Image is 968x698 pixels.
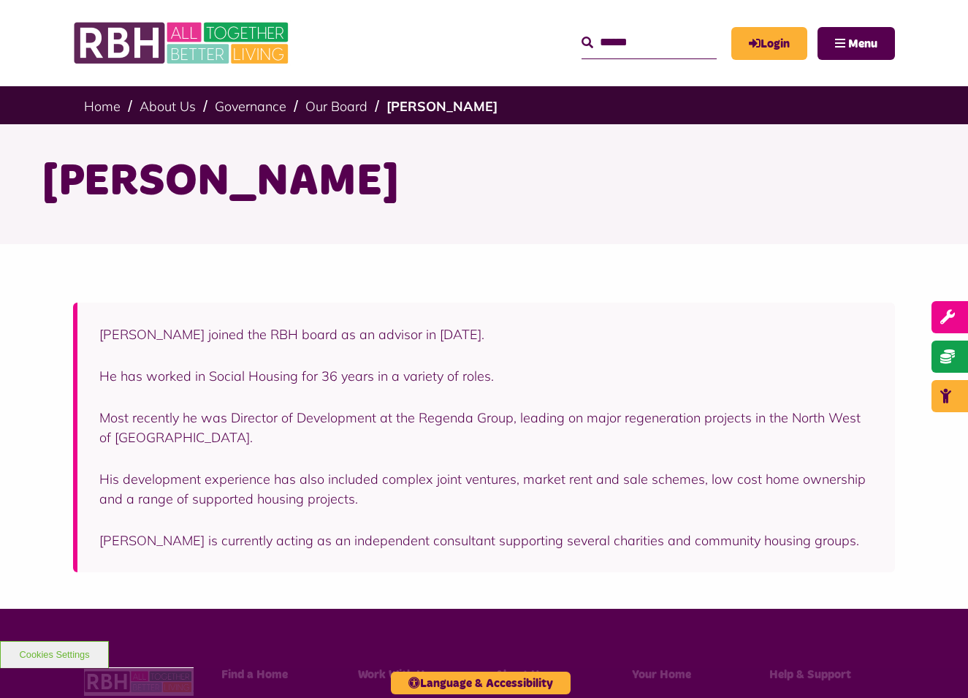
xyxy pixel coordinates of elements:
span: He has worked in Social Housing for 36 years in a variety of roles. [99,368,494,384]
img: RBH [84,667,194,696]
a: [PERSON_NAME] [386,98,498,115]
a: Governance [215,98,286,115]
span: His development experience has also included complex joint ventures, market rent and sale schemes... [99,471,866,507]
span: Menu [848,38,877,50]
a: Our Board [305,98,367,115]
iframe: Netcall Web Assistant for live chat [902,632,968,698]
a: MyRBH [731,27,807,60]
a: About Us [140,98,196,115]
a: Home [84,98,121,115]
span: Most recently he was Director of Development at the Regenda Group, leading on major regeneration ... [99,409,861,446]
span: [PERSON_NAME] joined the RBH board as an advisor in [DATE]. [99,326,484,343]
button: Navigation [818,27,895,60]
h1: [PERSON_NAME] [42,153,926,210]
span: [PERSON_NAME] is currently acting as an independent consultant supporting several charities and c... [99,532,859,549]
img: RBH [73,15,292,72]
button: Language & Accessibility [391,672,571,694]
